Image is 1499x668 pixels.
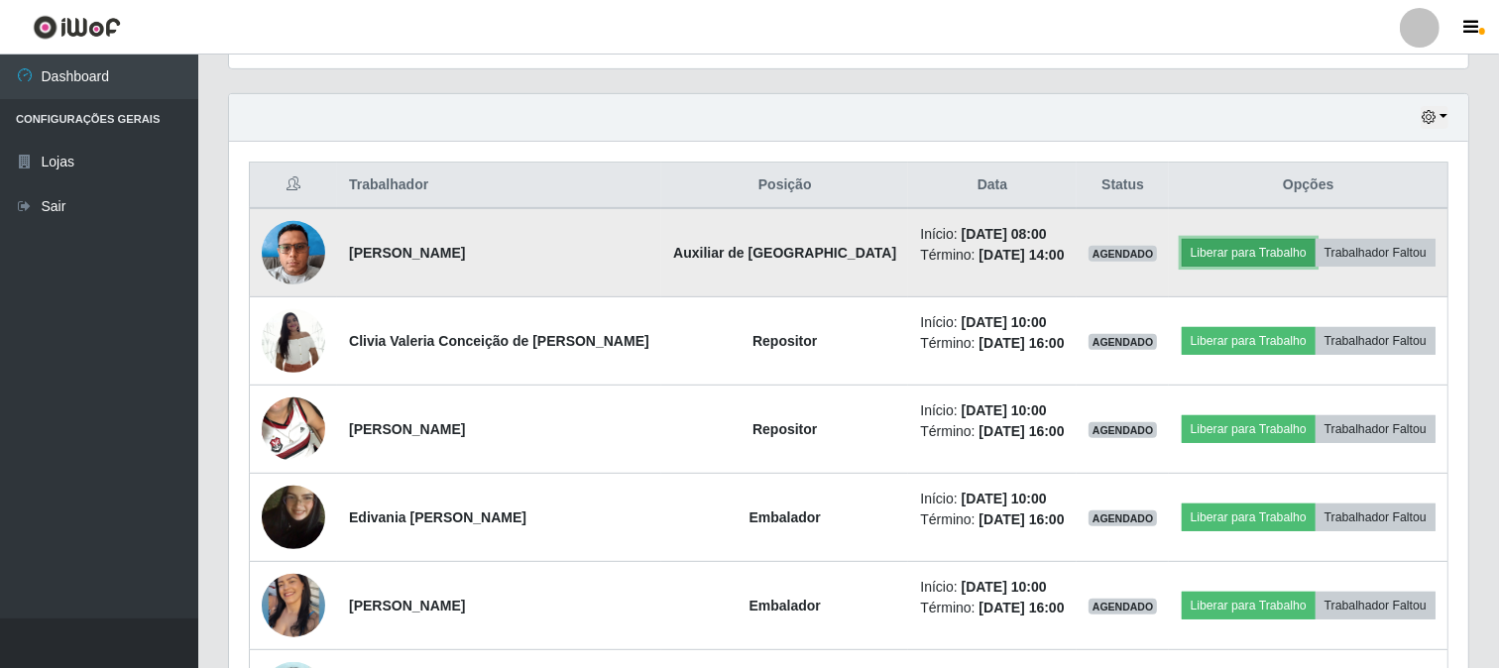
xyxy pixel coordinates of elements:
[980,247,1065,263] time: [DATE] 14:00
[1089,422,1158,438] span: AGENDADO
[980,600,1065,615] time: [DATE] 16:00
[1089,246,1158,262] span: AGENDADO
[920,489,1064,509] li: Início:
[1316,415,1436,443] button: Trabalhador Faltou
[1089,334,1158,350] span: AGENDADO
[752,333,817,349] strong: Repositor
[33,15,121,40] img: CoreUI Logo
[980,335,1065,351] time: [DATE] 16:00
[262,210,325,294] img: 1728993932002.jpeg
[920,509,1064,530] li: Término:
[749,509,821,525] strong: Embalador
[349,509,526,525] strong: Edivania [PERSON_NAME]
[980,511,1065,527] time: [DATE] 16:00
[673,245,896,261] strong: Auxiliar de [GEOGRAPHIC_DATA]
[1182,415,1316,443] button: Liberar para Trabalho
[920,333,1064,354] li: Término:
[1089,599,1158,614] span: AGENDADO
[908,163,1076,209] th: Data
[262,461,325,574] img: 1705544569716.jpeg
[1169,163,1447,209] th: Opções
[1077,163,1170,209] th: Status
[1182,503,1316,531] button: Liberar para Trabalho
[1089,510,1158,526] span: AGENDADO
[962,491,1047,506] time: [DATE] 10:00
[1182,327,1316,355] button: Liberar para Trabalho
[962,226,1047,242] time: [DATE] 08:00
[920,400,1064,421] li: Início:
[1316,503,1436,531] button: Trabalhador Faltou
[349,333,649,349] strong: Clivia Valeria Conceição de [PERSON_NAME]
[752,421,817,437] strong: Repositor
[1182,592,1316,619] button: Liberar para Trabalho
[920,421,1064,442] li: Término:
[980,423,1065,439] time: [DATE] 16:00
[962,579,1047,595] time: [DATE] 10:00
[1182,239,1316,267] button: Liberar para Trabalho
[337,163,661,209] th: Trabalhador
[962,314,1047,330] time: [DATE] 10:00
[349,421,465,437] strong: [PERSON_NAME]
[920,312,1064,333] li: Início:
[1316,327,1436,355] button: Trabalhador Faltou
[661,163,908,209] th: Posição
[962,402,1047,418] time: [DATE] 10:00
[1316,239,1436,267] button: Trabalhador Faltou
[920,598,1064,618] li: Término:
[749,598,821,613] strong: Embalador
[1316,592,1436,619] button: Trabalhador Faltou
[349,598,465,613] strong: [PERSON_NAME]
[349,245,465,261] strong: [PERSON_NAME]
[262,373,325,486] img: 1744230818222.jpeg
[920,245,1064,266] li: Término:
[262,566,325,645] img: 1754502098226.jpeg
[920,577,1064,598] li: Início:
[262,298,325,383] img: 1667645848902.jpeg
[920,224,1064,245] li: Início:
